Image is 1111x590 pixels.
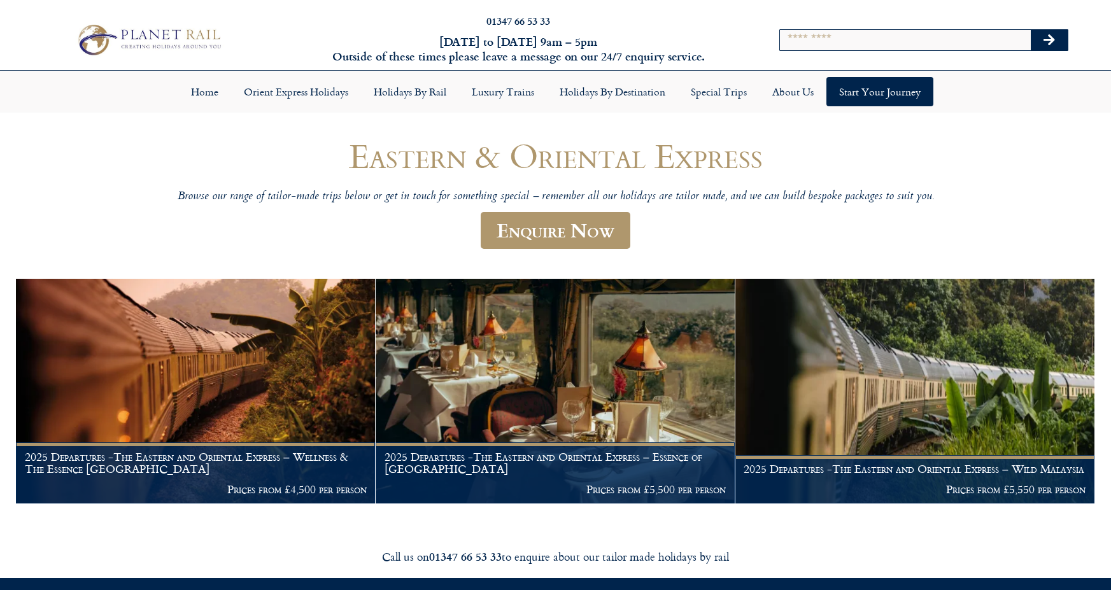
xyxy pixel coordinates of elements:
a: 2025 Departures -The Eastern and Oriental Express – Wellness & The Essence [GEOGRAPHIC_DATA] Pric... [16,279,376,504]
a: Holidays by Rail [361,77,459,106]
a: 2025 Departures -The Eastern and Oriental Express – Wild Malaysia Prices from £5,550 per person [735,279,1095,504]
a: Orient Express Holidays [231,77,361,106]
a: 01347 66 53 33 [486,13,550,28]
p: Prices from £5,550 per person [744,483,1086,496]
strong: 01347 66 53 33 [429,548,502,565]
p: Prices from £5,500 per person [385,483,726,496]
a: About Us [760,77,826,106]
nav: Menu [6,77,1105,106]
a: 2025 Departures -The Eastern and Oriental Express – Essence of [GEOGRAPHIC_DATA] Prices from £5,5... [376,279,735,504]
a: Enquire Now [481,212,630,249]
h1: 2025 Departures -The Eastern and Oriental Express – Wellness & The Essence [GEOGRAPHIC_DATA] [25,451,367,475]
h1: 2025 Departures -The Eastern and Oriental Express – Wild Malaysia [744,463,1086,475]
button: Search [1031,30,1068,50]
a: Special Trips [678,77,760,106]
h1: 2025 Departures -The Eastern and Oriental Express – Essence of [GEOGRAPHIC_DATA] [385,451,726,475]
h1: Eastern & Oriental Express [174,137,938,174]
a: Holidays by Destination [547,77,678,106]
p: Prices from £4,500 per person [25,483,367,496]
a: Home [178,77,231,106]
a: Start your Journey [826,77,933,106]
p: Browse our range of tailor-made trips below or get in touch for something special – remember all ... [174,190,938,204]
div: Call us on to enquire about our tailor made holidays by rail [199,549,912,564]
img: Planet Rail Train Holidays Logo [72,21,225,59]
h6: [DATE] to [DATE] 9am – 5pm Outside of these times please leave a message on our 24/7 enquiry serv... [299,34,737,64]
a: Luxury Trains [459,77,547,106]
